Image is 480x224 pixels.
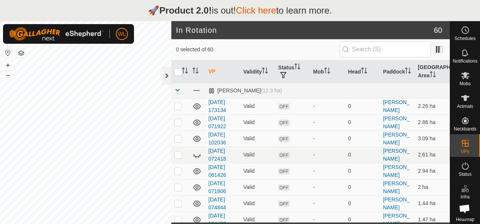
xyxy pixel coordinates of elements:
td: Valid [240,147,275,163]
a: [PERSON_NAME] [383,99,410,113]
span: OFF [278,201,289,207]
p-sorticon: Activate to sort [182,69,188,75]
th: Mob [310,60,345,83]
span: OFF [278,152,289,158]
p-sorticon: Activate to sort [262,69,268,75]
button: + [3,61,12,70]
p-sorticon: Activate to sort [430,72,436,78]
div: - [313,151,342,159]
a: [DATE] 072418 [208,148,226,162]
button: Reset Map [3,48,12,57]
a: Click here [236,5,276,15]
p-sorticon: Activate to sort [192,69,198,75]
th: VP [205,60,240,83]
td: Valid [240,130,275,147]
a: [DATE] 071922 [208,115,226,129]
p-sorticon: Activate to sort [324,69,330,75]
span: OFF [278,136,289,142]
span: 60 [434,25,442,36]
td: Valid [240,179,275,195]
div: - [313,135,342,143]
a: [DATE] 173134 [208,99,226,113]
td: Valid [240,114,275,130]
span: Notifications [453,59,477,63]
a: [DATE] 074844 [208,196,226,210]
td: 2.26 ha [415,98,450,114]
div: - [313,183,342,191]
div: - [313,167,342,175]
td: 1.44 ha [415,195,450,212]
p-sorticon: Activate to sort [361,69,367,75]
a: [DATE] 061426 [208,164,226,178]
div: Open chat [454,198,475,219]
a: [PERSON_NAME] [383,132,410,146]
th: Status [275,60,310,83]
td: 2.86 ha [415,114,450,130]
span: OFF [278,168,289,175]
th: [GEOGRAPHIC_DATA] Area [415,60,450,83]
a: [DATE] 071806 [208,180,226,194]
td: 0 [345,130,380,147]
td: 0 [345,114,380,130]
td: 3.09 ha [415,130,450,147]
span: OFF [278,120,289,126]
th: Paddock [380,60,415,83]
span: VPs [461,149,469,154]
span: 0 selected of 60 [176,46,339,54]
span: OFF [278,184,289,191]
span: Status [458,172,471,176]
a: [PERSON_NAME] [383,180,410,194]
span: Infra [460,195,469,199]
a: [DATE] 102036 [208,132,226,146]
td: 0 [345,98,380,114]
span: OFF [278,217,289,223]
td: Valid [240,98,275,114]
div: [PERSON_NAME] [208,87,282,94]
button: – [3,71,12,80]
td: Valid [240,163,275,179]
td: 0 [345,163,380,179]
div: - [313,118,342,126]
td: 0 [345,147,380,163]
a: [PERSON_NAME] [383,115,410,129]
span: Animals [457,104,473,109]
a: [PERSON_NAME] [383,148,410,162]
td: 0 [345,195,380,212]
span: Mobs [460,81,471,86]
span: (12.3 ha) [261,87,282,94]
a: [PERSON_NAME] [383,196,410,210]
p-sorticon: Activate to sort [405,69,411,75]
td: 2.94 ha [415,163,450,179]
td: Valid [240,195,275,212]
a: [PERSON_NAME] [383,164,410,178]
p: 🚀 is out! to learn more. [148,4,332,17]
th: Head [345,60,380,83]
td: 2 ha [415,179,450,195]
span: WL [118,30,126,38]
p-sorticon: Activate to sort [294,64,300,71]
input: Search (S) [340,41,431,57]
span: Heatmap [456,217,474,222]
strong: Product 2.0! [159,5,212,15]
div: - [313,216,342,224]
td: 2.61 ha [415,147,450,163]
span: OFF [278,103,289,110]
button: Map Layers [17,49,26,58]
div: - [313,199,342,207]
img: Gallagher Logo [9,27,103,41]
h2: In Rotation [176,26,434,35]
td: 0 [345,179,380,195]
span: Schedules [454,36,475,41]
th: Validity [240,60,275,83]
span: Neckbands [454,127,476,131]
div: - [313,102,342,110]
